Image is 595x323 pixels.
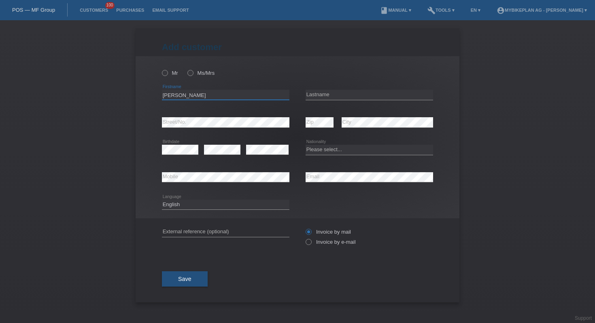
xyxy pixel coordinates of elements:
a: Email Support [148,8,193,13]
a: Purchases [112,8,148,13]
i: book [380,6,388,15]
i: account_circle [497,6,505,15]
input: Mr [162,70,167,75]
a: Support [575,315,592,321]
a: bookManual ▾ [376,8,415,13]
input: Invoice by mail [306,229,311,239]
label: Ms/Mrs [187,70,215,76]
label: Invoice by mail [306,229,351,235]
a: EN ▾ [467,8,484,13]
a: POS — MF Group [12,7,55,13]
button: Save [162,271,208,287]
a: Customers [76,8,112,13]
input: Invoice by e-mail [306,239,311,249]
span: Save [178,276,191,282]
label: Mr [162,70,178,76]
span: 100 [105,2,115,9]
label: Invoice by e-mail [306,239,356,245]
a: buildTools ▾ [423,8,459,13]
a: account_circleMybikeplan AG - [PERSON_NAME] ▾ [493,8,591,13]
i: build [427,6,436,15]
h1: Add customer [162,42,433,52]
input: Ms/Mrs [187,70,193,75]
